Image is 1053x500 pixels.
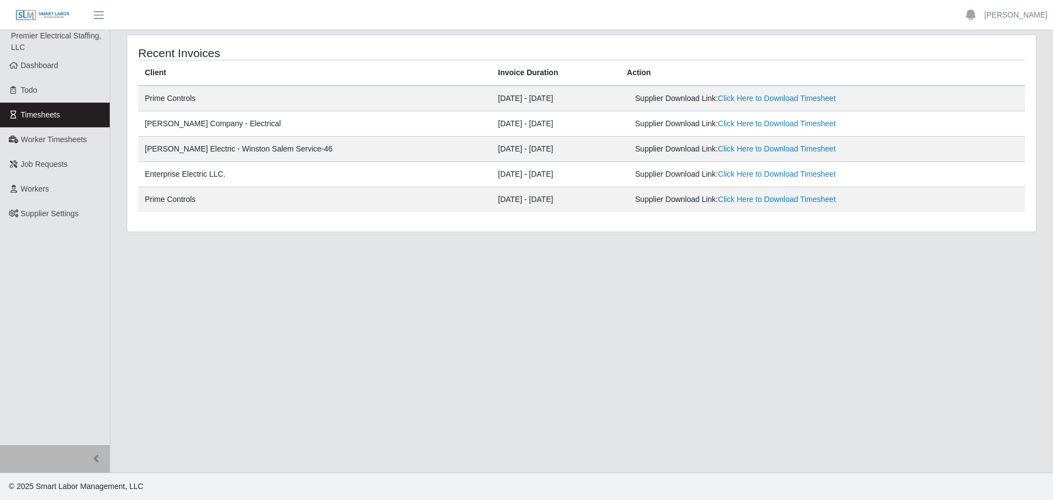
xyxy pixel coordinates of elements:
img: SLM Logo [15,9,70,21]
div: Supplier Download Link: [635,93,880,104]
span: Job Requests [21,160,68,168]
td: [DATE] - [DATE] [491,187,620,212]
span: Supplier Settings [21,209,79,218]
a: Click Here to Download Timesheet [718,94,836,103]
span: Worker Timesheets [21,135,87,144]
span: Dashboard [21,61,59,70]
a: Click Here to Download Timesheet [718,170,836,178]
td: [DATE] - [DATE] [491,111,620,137]
th: Action [620,60,1025,86]
a: Click Here to Download Timesheet [718,144,836,153]
span: Timesheets [21,110,60,119]
td: Prime Controls [138,187,491,212]
div: Supplier Download Link: [635,194,880,205]
td: Prime Controls [138,86,491,111]
span: Premier Electrical Staffing, LLC [11,31,101,52]
div: Supplier Download Link: [635,143,880,155]
th: Client [138,60,491,86]
td: [DATE] - [DATE] [491,137,620,162]
td: [PERSON_NAME] Electric - Winston Salem Service-46 [138,137,491,162]
h4: Recent Invoices [138,46,498,60]
td: [DATE] - [DATE] [491,162,620,187]
td: [PERSON_NAME] Company - Electrical [138,111,491,137]
span: © 2025 Smart Labor Management, LLC [9,482,143,491]
span: Todo [21,86,37,94]
div: Supplier Download Link: [635,118,880,130]
td: [DATE] - [DATE] [491,86,620,111]
td: Enterprise Electric LLC. [138,162,491,187]
a: [PERSON_NAME] [984,9,1048,21]
div: Supplier Download Link: [635,168,880,180]
a: Click Here to Download Timesheet [718,119,836,128]
th: Invoice Duration [491,60,620,86]
a: Click Here to Download Timesheet [718,195,836,204]
span: Workers [21,184,49,193]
